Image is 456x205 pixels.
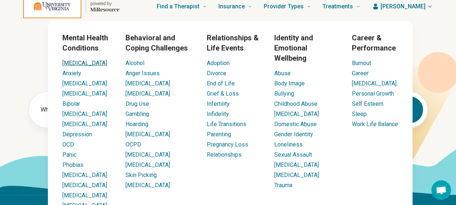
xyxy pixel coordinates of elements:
h3: Behavioral and Coping Challenges [126,33,196,53]
a: [MEDICAL_DATA] [126,182,170,189]
a: Trauma [274,182,292,189]
a: Bipolar [62,100,80,107]
a: Sleep [352,110,366,117]
a: Career [352,70,368,77]
span: Treatments [323,1,353,12]
a: Bullying [274,90,294,97]
a: OCD [62,141,74,148]
a: Parenting [207,131,231,138]
a: Anxiety [62,70,81,77]
a: [MEDICAL_DATA] [126,161,170,168]
a: Life Transitions [207,121,246,128]
div: Find a Therapist [4,21,456,172]
a: Divorce [207,70,226,77]
span: [PERSON_NAME] [381,2,426,11]
a: [MEDICAL_DATA] [274,172,319,178]
a: Anger Issues [126,70,160,77]
a: [MEDICAL_DATA] [62,110,107,117]
a: [MEDICAL_DATA] [126,151,170,158]
a: Infertility [207,100,230,107]
a: Skin Picking [126,172,157,178]
h3: Identity and Emotional Wellbeing [274,33,340,63]
button: [PERSON_NAME] [372,2,433,11]
a: Panic [62,151,77,158]
a: Abuse [274,70,290,77]
a: Depression [62,131,92,138]
a: Personal Growth [352,90,394,97]
a: Work Life Balance [352,121,398,128]
a: Relationships [207,151,242,158]
a: Body Image [274,80,304,87]
a: [MEDICAL_DATA] [62,192,107,199]
a: [MEDICAL_DATA] [62,182,107,189]
a: Childhood Abuse [274,100,317,107]
a: Self Esteem [352,100,383,107]
a: Grief & Loss [207,90,239,97]
a: Alcohol [126,60,144,67]
a: [MEDICAL_DATA] [62,80,107,87]
a: Drug Use [126,100,149,107]
a: [MEDICAL_DATA] [126,131,170,138]
a: [MEDICAL_DATA] [126,90,170,97]
a: Hoarding [126,121,148,128]
p: powered by [90,1,119,7]
a: [MEDICAL_DATA] [352,80,396,87]
a: [MEDICAL_DATA] [274,161,319,168]
a: [MEDICAL_DATA] [274,110,319,117]
a: Pregnancy Loss [207,141,248,148]
div: Open chat [431,180,451,200]
a: End of Life [207,80,235,87]
span: Insurance [218,1,245,12]
a: Infidelity [207,110,229,117]
a: Gambling [126,110,149,117]
a: Loneliness [274,141,302,148]
a: Domestic Abuse [274,121,316,128]
a: [MEDICAL_DATA] [126,80,170,87]
a: Burnout [352,60,371,67]
span: Find a Therapist [157,1,200,12]
span: Provider Types [264,1,304,12]
a: OCPD [126,141,141,148]
a: Gender Identity [274,131,313,138]
a: Adoption [207,60,230,67]
h3: Mental Health Conditions [62,33,114,53]
a: [MEDICAL_DATA] [62,121,107,128]
a: Sexual Assault [274,151,312,158]
a: Phobias [62,161,83,168]
a: [MEDICAL_DATA] [62,90,107,97]
h3: Career & Performance [352,33,398,53]
a: [MEDICAL_DATA] [62,60,107,67]
a: [MEDICAL_DATA] [62,172,107,178]
h3: Relationships & Life Events [207,33,262,53]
